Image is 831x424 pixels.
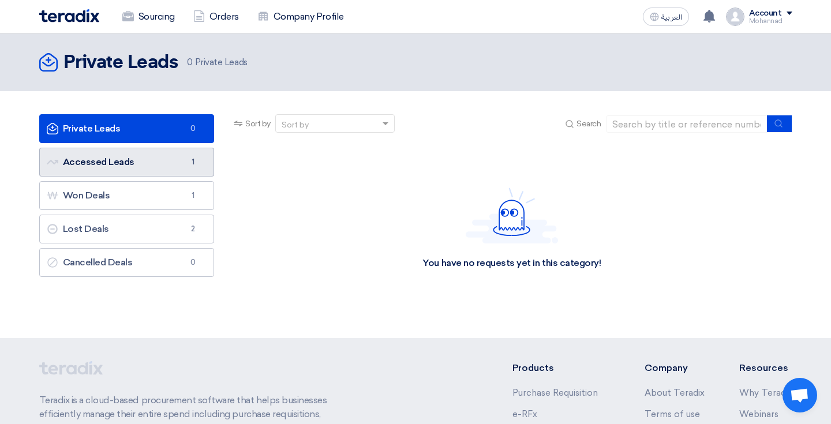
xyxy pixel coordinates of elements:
img: profile_test.png [726,7,744,26]
span: 1 [186,190,200,201]
div: Account [749,9,782,18]
li: Products [512,361,610,375]
span: العربية [661,13,682,21]
a: Cancelled Deals0 [39,248,215,277]
img: Teradix logo [39,9,99,22]
span: 1 [186,156,200,168]
span: 2 [186,223,200,235]
a: Orders [184,4,248,29]
span: 0 [187,57,193,67]
a: Sourcing [113,4,184,29]
div: Mohannad [749,18,792,24]
li: Resources [739,361,792,375]
div: Sort by [282,119,309,131]
input: Search by title or reference number [606,115,768,133]
a: Private Leads0 [39,114,215,143]
a: Why Teradix [739,388,792,398]
a: Won Deals1 [39,181,215,210]
span: Search [577,118,601,130]
span: Sort by [245,118,271,130]
div: You have no requests yet in this category! [422,257,601,269]
a: Lost Deals2 [39,215,215,243]
a: Terms of use [645,409,700,419]
button: العربية [643,7,689,26]
a: About Teradix [645,388,705,398]
a: Purchase Requisition [512,388,598,398]
a: e-RFx [512,409,537,419]
img: Hello [466,187,558,243]
span: 0 [186,257,200,268]
div: Open chat [783,378,817,412]
h2: Private Leads [63,51,178,74]
span: 0 [186,123,200,134]
span: Private Leads [187,56,247,69]
a: Accessed Leads1 [39,148,215,177]
a: Webinars [739,409,778,419]
li: Company [645,361,705,375]
a: Company Profile [248,4,353,29]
